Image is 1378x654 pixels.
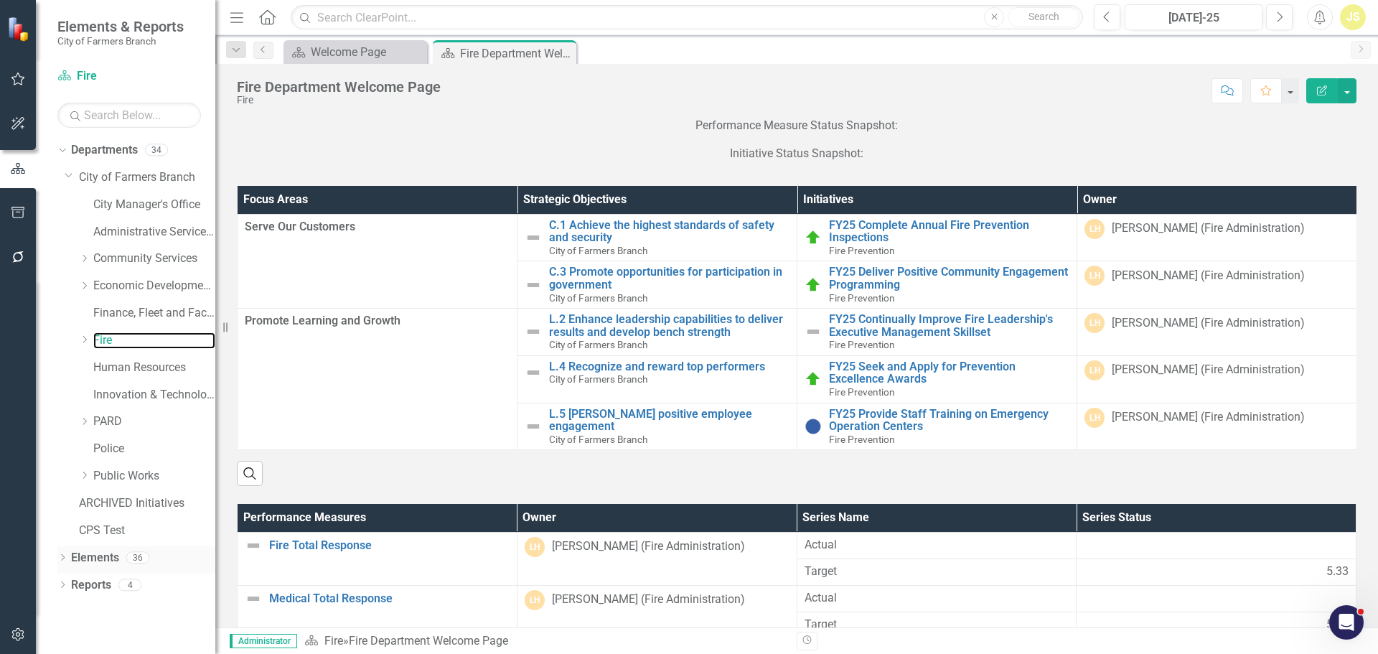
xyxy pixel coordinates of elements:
[829,434,895,445] span: Fire Prevention
[57,68,201,85] a: Fire
[1112,362,1305,378] div: [PERSON_NAME] (Fire Administration)
[552,538,745,555] div: [PERSON_NAME] (Fire Administration)
[237,118,1356,137] p: Performance Measure Status Snapshot:
[549,373,647,385] span: City of Farmers Branch
[57,103,201,128] input: Search Below...
[517,585,797,638] td: Double-Click to Edit
[1077,585,1356,612] td: Double-Click to Edit
[287,43,423,61] a: Welcome Page
[1326,564,1349,580] span: 5.33
[304,633,786,650] div: »
[126,551,149,564] div: 36
[797,261,1077,309] td: Double-Click to Edit Right Click for Context Menu
[245,537,262,554] img: Not Defined
[797,214,1077,261] td: Double-Click to Edit Right Click for Context Menu
[1084,266,1105,286] div: LH
[1028,11,1059,22] span: Search
[349,634,508,648] div: Fire Department Welcome Page
[549,434,647,445] span: City of Farmers Branch
[525,418,542,435] img: Not Defined
[525,229,542,246] img: Not Defined
[829,360,1069,386] a: FY25 Seek and Apply for Prevention Excellence Awards
[525,537,545,557] div: LH
[797,309,1077,356] td: Double-Click to Edit Right Click for Context Menu
[93,414,215,430] a: PARD
[1084,313,1105,333] div: LH
[829,292,895,304] span: Fire Prevention
[79,495,215,512] a: ARCHIVED Initiatives
[517,309,797,356] td: Double-Click to Edit Right Click for Context Menu
[1329,605,1364,640] iframe: Intercom live chat
[71,550,119,566] a: Elements
[93,387,215,403] a: Innovation & Technology
[549,313,789,338] a: L.2 Enhance leadership capabilities to deliver results and develop bench strength
[1340,4,1366,30] div: JS
[1077,214,1357,261] td: Double-Click to Edit
[805,590,1069,607] span: Actual
[93,197,215,213] a: City Manager's Office
[269,539,510,552] a: Fire Total Response
[245,590,262,607] img: Not Defined
[291,5,1083,30] input: Search ClearPoint...
[1008,7,1079,27] button: Search
[1112,220,1305,237] div: [PERSON_NAME] (Fire Administration)
[324,634,343,648] a: Fire
[552,592,745,608] div: [PERSON_NAME] (Fire Administration)
[93,305,215,322] a: Finance, Fleet and Facilities
[829,245,895,256] span: Fire Prevention
[805,323,822,340] img: Not Defined
[71,142,138,159] a: Departments
[1077,309,1357,356] td: Double-Click to Edit
[805,537,1069,553] span: Actual
[79,523,215,539] a: CPS Test
[517,532,797,585] td: Double-Click to Edit
[517,355,797,403] td: Double-Click to Edit Right Click for Context Menu
[1112,315,1305,332] div: [PERSON_NAME] (Fire Administration)
[238,585,517,638] td: Double-Click to Edit Right Click for Context Menu
[805,564,1069,580] span: Target
[1112,409,1305,426] div: [PERSON_NAME] (Fire Administration)
[805,418,822,435] img: No Information
[525,364,542,381] img: Not Defined
[237,95,441,106] div: Fire
[230,634,297,648] span: Administrator
[829,219,1069,244] a: FY25 Complete Annual Fire Prevention Inspections
[7,17,32,42] img: ClearPoint Strategy
[829,266,1069,291] a: FY25 Deliver Positive Community Engagement Programming
[118,579,141,591] div: 4
[797,355,1077,403] td: Double-Click to Edit Right Click for Context Menu
[1084,360,1105,380] div: LH
[238,309,517,450] td: Double-Click to Edit
[93,224,215,240] a: Administrative Services & Communications
[93,360,215,376] a: Human Resources
[93,332,215,349] a: Fire
[1077,355,1357,403] td: Double-Click to Edit
[93,441,215,457] a: Police
[549,266,789,291] a: C.3 Promote opportunities for participation in government
[238,532,517,585] td: Double-Click to Edit Right Click for Context Menu
[71,577,111,594] a: Reports
[57,18,184,35] span: Elements & Reports
[57,35,184,47] small: City of Farmers Branch
[525,323,542,340] img: Not Defined
[797,532,1077,559] td: Double-Click to Edit
[237,79,441,95] div: Fire Department Welcome Page
[460,45,573,62] div: Fire Department Welcome Page
[829,386,895,398] span: Fire Prevention
[1326,617,1349,633] span: 5.00
[797,585,1077,612] td: Double-Click to Edit
[549,219,789,244] a: C.1 Achieve the highest standards of safety and security
[517,261,797,309] td: Double-Click to Edit Right Click for Context Menu
[311,43,423,61] div: Welcome Page
[1084,408,1105,428] div: LH
[93,468,215,485] a: Public Works
[525,590,545,610] div: LH
[1125,4,1262,30] button: [DATE]-25
[269,592,510,605] a: Medical Total Response
[829,408,1069,433] a: FY25 Provide Staff Training on Emergency Operation Centers
[1077,532,1356,559] td: Double-Click to Edit
[549,292,647,304] span: City of Farmers Branch
[805,617,1069,633] span: Target
[245,219,510,235] span: Serve Our Customers
[238,214,517,309] td: Double-Click to Edit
